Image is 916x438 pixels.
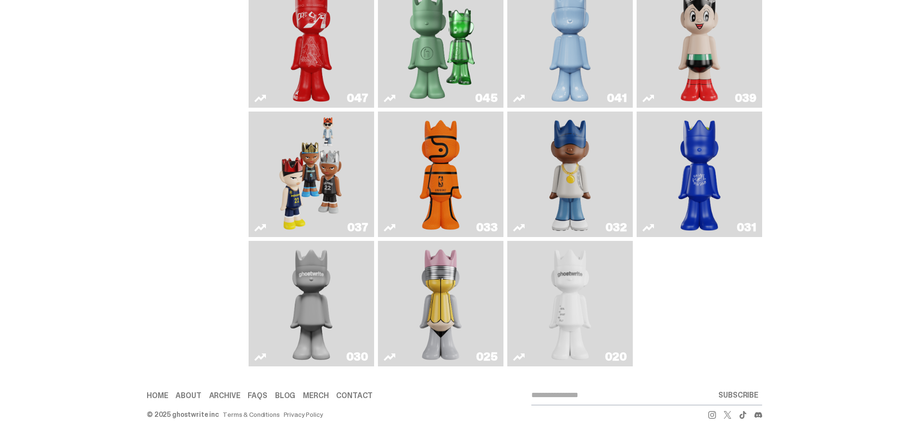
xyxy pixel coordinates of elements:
img: No. 2 Pencil [408,245,474,363]
a: Blog [275,392,295,400]
a: FAQs [248,392,267,400]
img: ghost [537,245,603,363]
div: 039 [735,92,756,104]
div: 047 [347,92,368,104]
a: Terms & Conditions [223,411,279,418]
a: Contact [336,392,373,400]
div: 020 [605,351,627,363]
div: 032 [605,222,627,233]
div: © 2025 ghostwrite inc [147,411,219,418]
a: Game Ball [384,115,498,233]
a: Privacy Policy [284,411,323,418]
div: 041 [607,92,627,104]
div: 031 [737,222,756,233]
div: 045 [475,92,498,104]
a: Home [147,392,168,400]
div: 030 [346,351,368,363]
a: About [176,392,201,400]
div: 037 [347,222,368,233]
img: One [278,245,345,363]
a: Game Face (2024) [254,115,368,233]
a: One [254,245,368,363]
img: Game Ball [415,115,466,233]
a: Latte [642,115,756,233]
a: Swingman [513,115,627,233]
a: Archive [209,392,240,400]
a: ghost [513,245,627,363]
img: Game Face (2024) [278,115,345,233]
button: SUBSCRIBE [715,386,762,405]
div: 025 [476,351,498,363]
a: Merch [303,392,328,400]
img: Latte [666,115,733,233]
img: Swingman [537,115,603,233]
div: 033 [476,222,498,233]
a: No. 2 Pencil [384,245,498,363]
